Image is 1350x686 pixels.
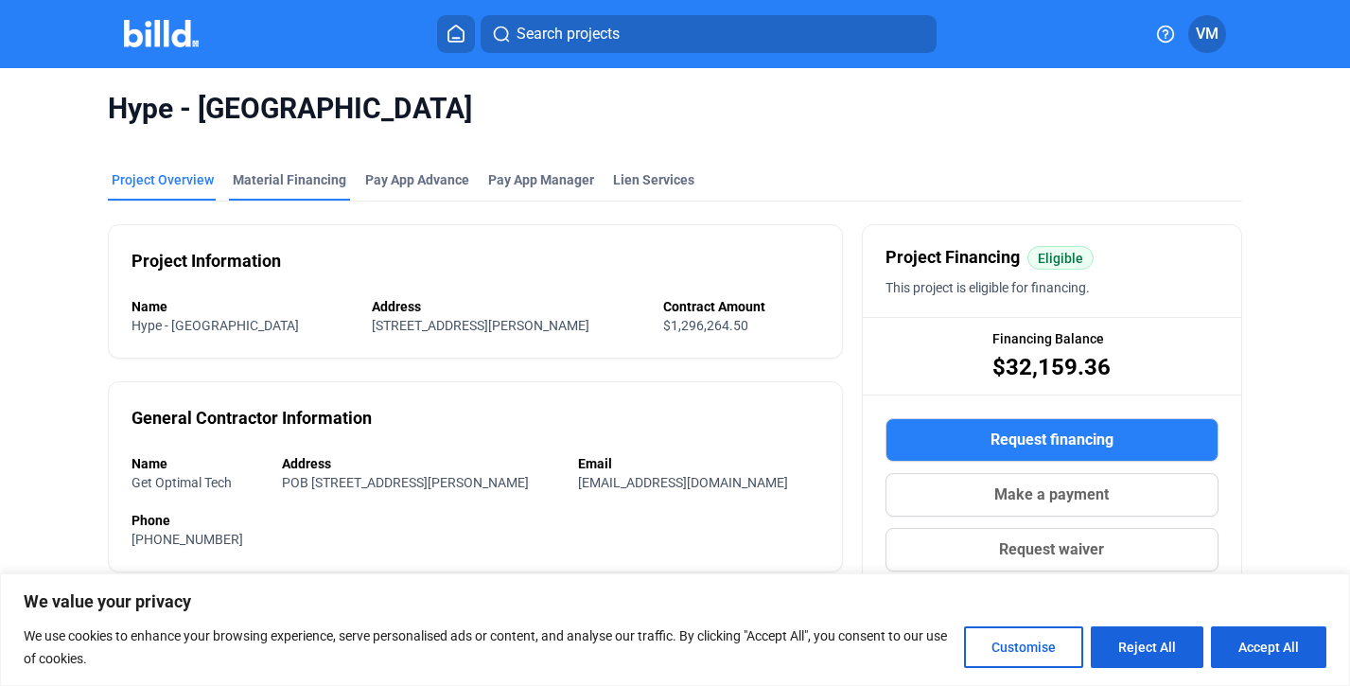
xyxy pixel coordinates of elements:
div: Name [131,454,263,473]
span: VM [1196,23,1219,45]
span: $32,159.36 [992,352,1111,382]
div: Lien Services [613,170,694,189]
div: Name [131,297,353,316]
span: Project Financing [885,244,1020,271]
span: Request financing [991,429,1113,451]
button: Search projects [481,15,937,53]
span: [STREET_ADDRESS][PERSON_NAME] [372,318,589,333]
span: [PHONE_NUMBER] [131,532,243,547]
span: Search projects [517,23,620,45]
button: Customise [964,626,1083,668]
div: Pay App Advance [365,170,469,189]
div: Phone [131,511,819,530]
span: Hype - [GEOGRAPHIC_DATA] [108,91,1242,127]
span: POB [STREET_ADDRESS][PERSON_NAME] [282,475,529,490]
button: Accept All [1211,626,1326,668]
div: Contract Amount [663,297,819,316]
div: Project Overview [112,170,214,189]
span: Request waiver [999,538,1104,561]
span: [EMAIL_ADDRESS][DOMAIN_NAME] [578,475,788,490]
div: Email [578,454,819,473]
span: Pay App Manager [488,170,594,189]
span: Hype - [GEOGRAPHIC_DATA] [131,318,299,333]
div: Material Financing [233,170,346,189]
div: General Contractor Information [131,405,372,431]
button: Request financing [885,418,1219,462]
span: This project is eligible for financing. [885,280,1090,295]
button: Request waiver [885,528,1219,572]
div: Address [372,297,643,316]
div: Address [282,454,560,473]
img: Billd Company Logo [124,20,199,47]
span: Get Optimal Tech [131,475,232,490]
span: Make a payment [994,484,1109,506]
p: We value your privacy [24,590,1326,613]
p: We use cookies to enhance your browsing experience, serve personalised ads or content, and analys... [24,624,950,670]
span: Financing Balance [992,329,1104,348]
button: VM [1188,15,1226,53]
mat-chip: Eligible [1027,246,1094,270]
span: $1,296,264.50 [663,318,748,333]
div: Project Information [131,248,281,274]
button: Reject All [1091,626,1203,668]
button: Make a payment [885,473,1219,517]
